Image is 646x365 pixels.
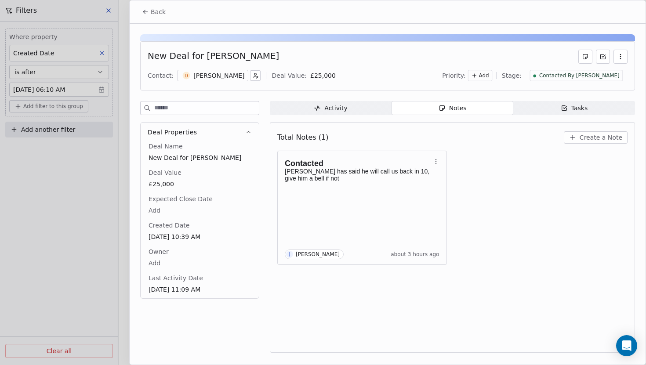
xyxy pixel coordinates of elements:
[391,251,439,258] span: about 3 hours ago
[564,131,628,144] button: Create a Note
[149,153,251,162] span: New Deal for [PERSON_NAME]
[502,71,522,80] span: Stage:
[141,142,259,298] div: Deal Properties
[147,168,183,177] span: Deal Value
[310,72,336,79] span: £ 25,000
[561,104,588,113] div: Tasks
[539,72,620,80] span: Contacted By [PERSON_NAME]
[147,142,185,151] span: Deal Name
[148,50,279,64] div: New Deal for [PERSON_NAME]
[148,71,174,80] div: Contact:
[285,168,431,182] p: [PERSON_NAME] has said he will call us back in 10, give him a bell if not
[137,4,171,20] button: Back
[147,195,214,203] span: Expected Close Date
[442,71,466,80] span: Priority:
[149,232,251,241] span: [DATE] 10:39 AM
[277,132,328,143] span: Total Notes (1)
[289,251,290,258] div: J
[616,335,637,356] div: Open Intercom Messenger
[149,259,251,267] span: Add
[148,128,197,137] span: Deal Properties
[149,180,251,188] span: £25,000
[183,72,190,80] span: D
[285,159,431,168] h1: Contacted
[149,206,251,215] span: Add
[147,221,191,230] span: Created Date
[193,71,244,80] div: [PERSON_NAME]
[479,72,489,80] span: Add
[314,104,347,113] div: Activity
[147,247,171,256] span: Owner
[141,123,259,142] button: Deal Properties
[296,251,340,257] div: [PERSON_NAME]
[580,133,622,142] span: Create a Note
[149,285,251,294] span: [DATE] 11:09 AM
[151,7,166,16] span: Back
[147,274,205,282] span: Last Activity Date
[272,71,306,80] div: Deal Value:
